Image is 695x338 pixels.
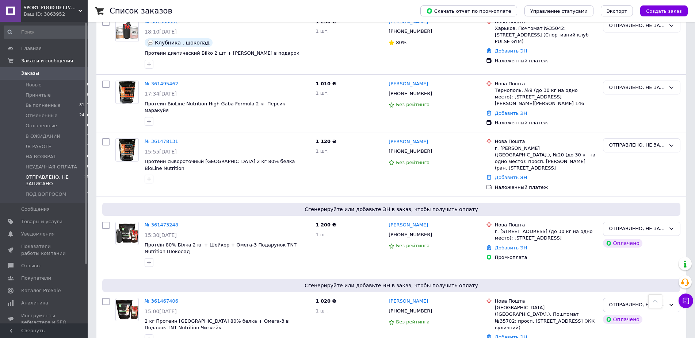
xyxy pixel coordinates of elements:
span: Принятые [26,92,51,98]
a: № 361473248 [145,222,178,228]
a: № 361478131 [145,139,178,144]
img: Фото товару [116,223,138,244]
div: ОТПРАВЛЕНО, НЕ ЗАПИСАНО [609,22,665,30]
a: Добавить ЭН [495,175,527,180]
a: Фото товару [115,298,139,321]
span: 1 020 ₴ [316,298,336,304]
span: 8147 [79,102,89,109]
a: [PERSON_NAME] [389,298,428,305]
span: 1 [87,133,89,140]
span: Заказы и сообщения [21,58,73,64]
span: Заказы [21,70,39,77]
span: 1 250 ₴ [316,19,336,24]
span: Уведомления [21,231,54,237]
span: Без рейтинга [396,160,429,165]
button: Управление статусами [524,5,593,16]
a: Добавить ЭН [495,245,527,250]
a: Протеїн 80% Білка 2 кг + Шейкер + Омега-3 Подарунок TNT Nutrition Шоколад [145,242,297,255]
span: Управление статусами [530,8,588,14]
a: Фото товару [115,19,139,42]
div: Нова Пошта [495,81,597,87]
a: Протеин диетический Bilko 2 шт + [PERSON_NAME] в подарок [145,50,299,56]
span: 1 [87,191,89,198]
span: 31 [84,143,89,150]
div: Оплачено [603,239,642,248]
span: 1 120 ₴ [316,139,336,144]
a: № 361500661 [145,19,178,24]
span: Выполненные [26,102,61,109]
img: Фото товару [116,299,138,320]
a: Создать заказ [633,8,688,13]
span: Инструменты вебмастера и SEO [21,312,68,326]
button: Скачать отчет по пром-оплате [420,5,517,16]
span: Показатели работы компании [21,243,68,256]
span: 15:00[DATE] [145,308,177,314]
a: Фото товару [115,81,139,104]
div: Нова Пошта [495,298,597,304]
span: 18:10[DATE] [145,29,177,35]
div: Наложенный платеж [495,120,597,126]
div: Наложенный платеж [495,184,597,191]
span: 1 200 ₴ [316,222,336,228]
span: 2456 [79,112,89,119]
div: Нова Пошта [495,138,597,145]
span: Отмененные [26,112,57,119]
input: Поиск [4,26,90,39]
a: [PERSON_NAME] [389,19,428,26]
a: Протеин сывороточный [GEOGRAPHIC_DATA] 2 кг 80% белка BioLine Nutrition [145,159,295,171]
span: ПОД ВОПРОСОМ [26,191,66,198]
span: [PHONE_NUMBER] [389,232,432,237]
span: 17:34[DATE] [145,91,177,97]
span: В ОЖИДАНИИ [26,133,60,140]
span: 1 шт. [316,28,329,34]
span: 15:30[DATE] [145,232,177,238]
a: [PERSON_NAME] [389,81,428,88]
div: ОТПРАВЛЕНО, НЕ ЗАПИСАНО [609,301,665,309]
span: 0 [87,82,89,88]
a: № 361495462 [145,81,178,86]
img: Фото товару [119,81,135,104]
span: Оплаченные [26,123,57,129]
span: 0 [87,154,89,160]
span: Аналитика [21,300,48,306]
span: [PHONE_NUMBER] [389,308,432,314]
div: Пром-оплата [495,254,597,261]
span: Главная [21,45,42,52]
a: Фото товару [115,138,139,162]
a: 2 кг Протеин [GEOGRAPHIC_DATA] 80% белка + Омега-3 в Подарок TNT Nutrition Чизкейк [145,318,289,331]
button: Чат с покупателем [679,294,693,308]
button: Создать заказ [640,5,688,16]
span: Сгенерируйте или добавьте ЭН в заказ, чтобы получить оплату [105,206,677,213]
span: Новые [26,82,42,88]
button: Экспорт [601,5,633,16]
span: [PHONE_NUMBER] [389,28,432,34]
a: [PERSON_NAME] [389,139,428,145]
span: 1 шт. [316,148,329,154]
span: Без рейтинга [396,102,429,107]
span: Экспорт [607,8,627,14]
div: Оплачено [603,315,642,324]
a: № 361467406 [145,298,178,304]
span: [PHONE_NUMBER] [389,148,432,154]
span: 1 шт. [316,90,329,96]
span: 15:55[DATE] [145,149,177,155]
a: Фото товару [115,222,139,245]
div: Наложенный платеж [495,58,597,64]
div: Тернополь, №9 (до 30 кг на одно место): [STREET_ADDRESS][PERSON_NAME][PERSON_NAME] 146 [495,87,597,107]
span: 0 [87,123,89,129]
span: Сообщения [21,206,50,213]
div: Ваш ID: 3863952 [24,11,88,18]
div: г. [STREET_ADDRESS] (до 30 кг на одно место): [STREET_ADDRESS] [495,228,597,241]
div: ОТПРАВЛЕНО, НЕ ЗАПИСАНО [609,141,665,149]
div: ОТПРАВЛЕНО, НЕ ЗАПИСАНО [609,84,665,92]
div: Харьков, Почтомат №35042: [STREET_ADDRESS] (Спортивний клуб PULSE GYM) [495,25,597,45]
div: [GEOGRAPHIC_DATA] ([GEOGRAPHIC_DATA].), Поштомат №35702: просп. [STREET_ADDRESS] (ЖК вуличний) [495,304,597,331]
span: 𝐒𝐏𝐎𝐑𝐓 𝐅𝐎𝐎𝐃 𝐃𝐄𝐋𝐈𝐕𝐄𝐑𝐘 [24,4,79,11]
span: 1 шт. [316,308,329,314]
span: НЕУДАЧНАЯ ОПЛАТА [26,164,77,170]
span: 1 010 ₴ [316,81,336,86]
h1: Список заказов [110,7,172,15]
